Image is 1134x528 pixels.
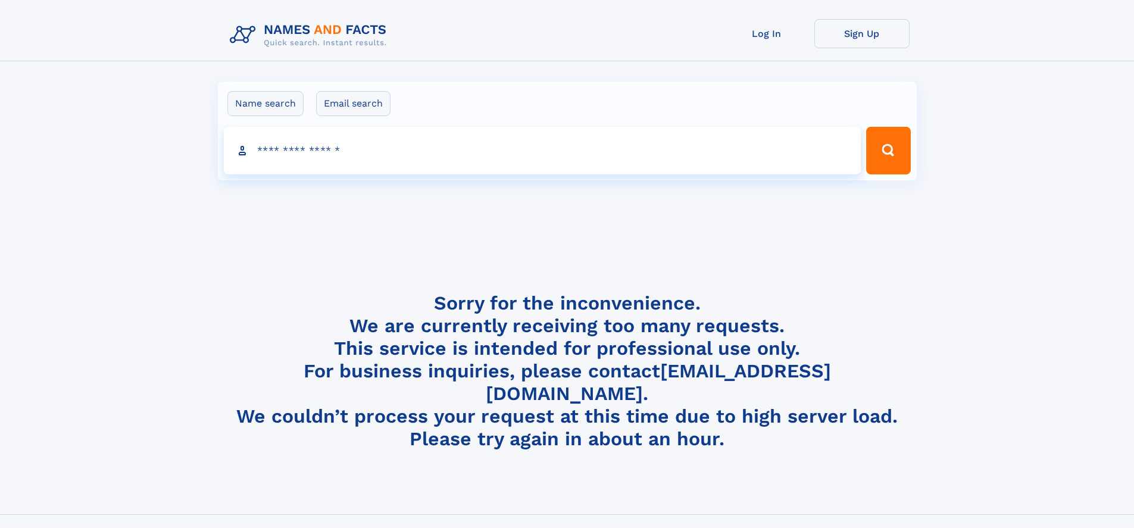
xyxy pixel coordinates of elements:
[486,360,831,405] a: [EMAIL_ADDRESS][DOMAIN_NAME]
[814,19,910,48] a: Sign Up
[719,19,814,48] a: Log In
[866,127,910,174] button: Search Button
[316,91,391,116] label: Email search
[224,127,861,174] input: search input
[225,292,910,451] h4: Sorry for the inconvenience. We are currently receiving too many requests. This service is intend...
[225,19,396,51] img: Logo Names and Facts
[227,91,304,116] label: Name search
